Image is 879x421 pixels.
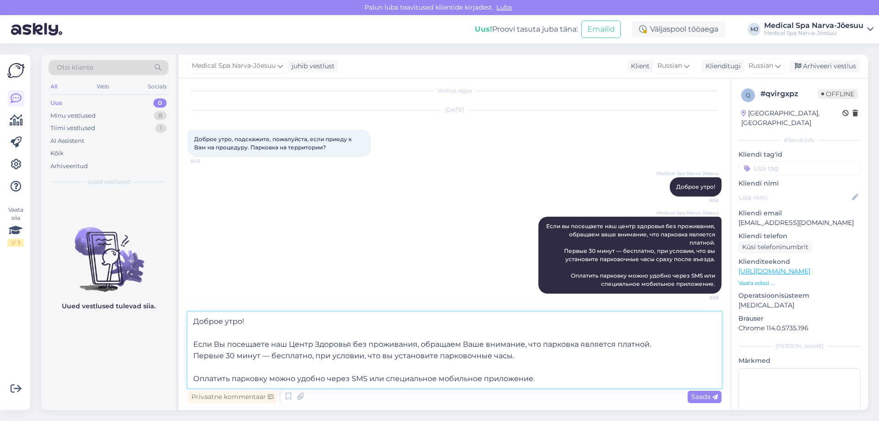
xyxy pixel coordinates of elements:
div: Minu vestlused [50,111,96,120]
div: Socials [146,81,168,93]
input: Lisa tag [738,161,861,175]
span: Russian [749,61,773,71]
img: Askly Logo [7,62,25,79]
div: [DATE] [188,106,722,114]
div: 2 / 3 [7,239,24,247]
span: 8:43 [190,158,225,164]
p: Brauser [738,314,861,323]
div: AI Assistent [50,137,84,146]
div: # qvirgxpz [760,88,818,99]
div: [GEOGRAPHIC_DATA], [GEOGRAPHIC_DATA] [741,109,842,128]
a: Medical Spa Narva-JõesuuMedical Spa Narva-Jõesuu [764,22,874,37]
div: Vaata siia [7,206,24,247]
div: Web [95,81,111,93]
div: Proovi tasuta juba täna: [475,24,578,35]
span: 8:56 [684,294,719,301]
div: Klient [627,61,650,71]
p: Kliendi telefon [738,231,861,241]
div: Kliendi info [738,136,861,144]
span: Luba [494,3,515,11]
b: Uus! [475,25,492,33]
span: Offline [818,89,858,99]
div: juhib vestlust [288,61,335,71]
a: [URL][DOMAIN_NAME] [738,267,810,275]
p: [EMAIL_ADDRESS][DOMAIN_NAME] [738,218,861,228]
div: [PERSON_NAME] [738,342,861,350]
p: Kliendi nimi [738,179,861,188]
input: Lisa nimi [739,192,850,202]
div: All [49,81,59,93]
p: Operatsioonisüsteem [738,291,861,301]
div: 8 [154,111,167,120]
img: No chats [41,211,176,293]
span: Otsi kliente [57,63,93,72]
div: Kõik [50,149,64,158]
span: Medical Spa Narva-Jõesuu [192,61,276,71]
p: Uued vestlused tulevad siia. [62,301,156,311]
div: 0 [153,98,167,108]
p: Kliendi email [738,208,861,218]
span: Medical Spa Narva-Jõesuu [657,170,719,177]
div: Küsi telefoninumbrit [738,241,812,253]
p: Klienditeekond [738,257,861,267]
span: Saada [691,393,718,401]
textarea: Доброе утро! Если Вы посещаете наш Центр Здоровья без проживания, обращаем Ваше внимание, что пар... [188,312,722,388]
span: 8:56 [684,197,719,204]
div: MJ [748,23,760,36]
button: Emailid [581,21,621,38]
span: Доброе утро! [676,183,715,190]
div: 1 [155,124,167,133]
div: Tiimi vestlused [50,124,95,133]
div: Klienditugi [702,61,741,71]
div: Vestlus algas [188,87,722,95]
p: [MEDICAL_DATA] [738,301,861,310]
span: q [746,92,750,98]
div: Medical Spa Narva-Jõesuu [764,29,863,37]
p: Chrome 114.0.5735.196 [738,323,861,333]
span: Uued vestlused [87,178,130,186]
div: Väljaspool tööaega [632,21,726,38]
p: Märkmed [738,356,861,366]
div: Uus [50,98,62,108]
span: Если вы посещаете наш центр здоровья без проживания, обращаем ваше внимание, что парковка являетс... [546,223,716,287]
span: Russian [657,61,682,71]
div: Medical Spa Narva-Jõesuu [764,22,863,29]
div: Arhiveeri vestlus [789,60,860,72]
span: Доброе утро, подскажите, пожалуйста, если приеду к Вам на процедуру. Парковка на территории? [194,136,353,151]
p: Vaata edasi ... [738,279,861,287]
div: Privaatne kommentaar [188,391,277,403]
div: Arhiveeritud [50,162,88,171]
p: Kliendi tag'id [738,150,861,159]
span: Medical Spa Narva-Jõesuu [657,209,719,216]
